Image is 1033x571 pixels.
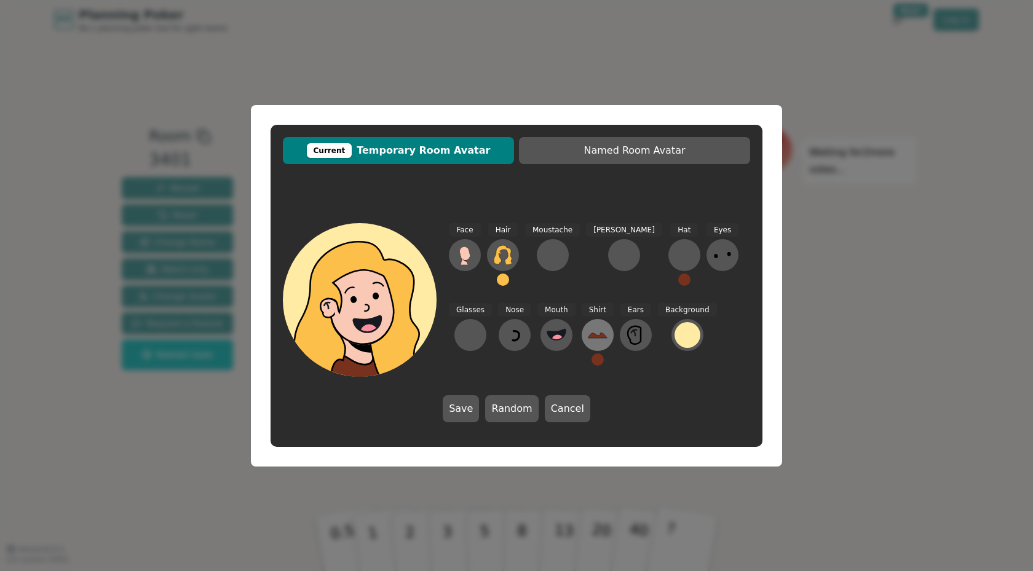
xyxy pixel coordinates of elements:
button: Cancel [545,395,590,422]
button: CurrentTemporary Room Avatar [283,137,514,164]
div: Current [307,143,352,158]
span: Shirt [582,303,614,317]
span: Background [658,303,717,317]
button: Named Room Avatar [519,137,750,164]
span: Hair [488,223,518,237]
span: Hat [670,223,698,237]
span: [PERSON_NAME] [586,223,662,237]
span: Eyes [706,223,738,237]
span: Face [449,223,480,237]
span: Glasses [449,303,492,317]
span: Temporary Room Avatar [289,143,508,158]
span: Nose [498,303,531,317]
span: Moustache [525,223,580,237]
button: Random [485,395,538,422]
span: Mouth [537,303,576,317]
span: Ears [620,303,651,317]
span: Named Room Avatar [525,143,744,158]
button: Save [443,395,479,422]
